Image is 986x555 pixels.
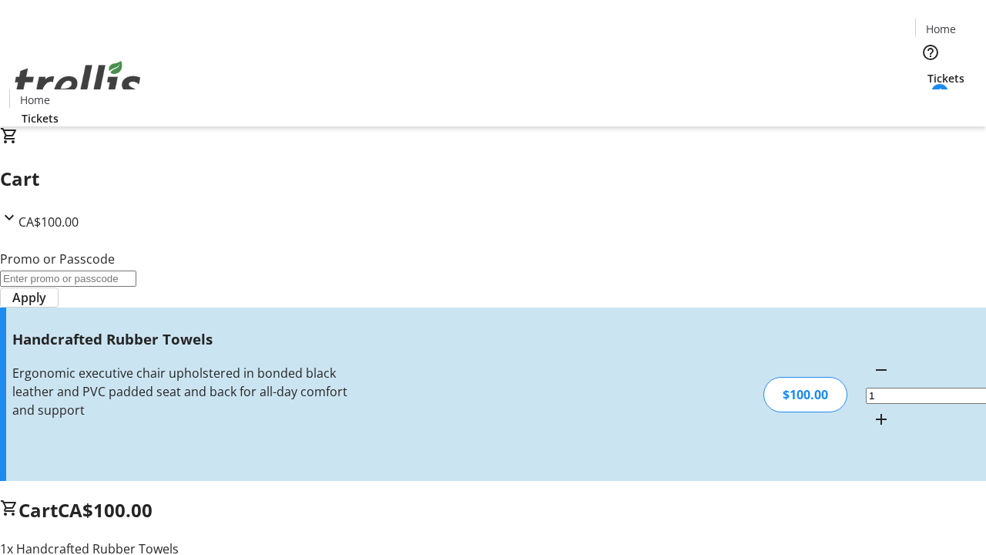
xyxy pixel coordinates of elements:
span: Tickets [927,70,964,86]
img: Orient E2E Organization Bm2olJiWBX's Logo [9,44,146,121]
a: Tickets [915,70,977,86]
button: Decrement by one [866,355,897,385]
span: CA$100.00 [18,214,79,230]
span: Apply [12,288,46,307]
span: CA$100.00 [58,497,153,523]
h3: Handcrafted Rubber Towels [12,328,349,350]
a: Tickets [9,110,71,126]
button: Increment by one [866,404,897,435]
span: Home [20,92,50,108]
button: Cart [915,86,946,117]
span: Home [926,21,956,37]
a: Home [916,21,965,37]
button: Help [915,37,946,68]
span: Tickets [22,110,59,126]
div: $100.00 [763,377,847,412]
a: Home [10,92,59,108]
div: Ergonomic executive chair upholstered in bonded black leather and PVC padded seat and back for al... [12,364,349,419]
